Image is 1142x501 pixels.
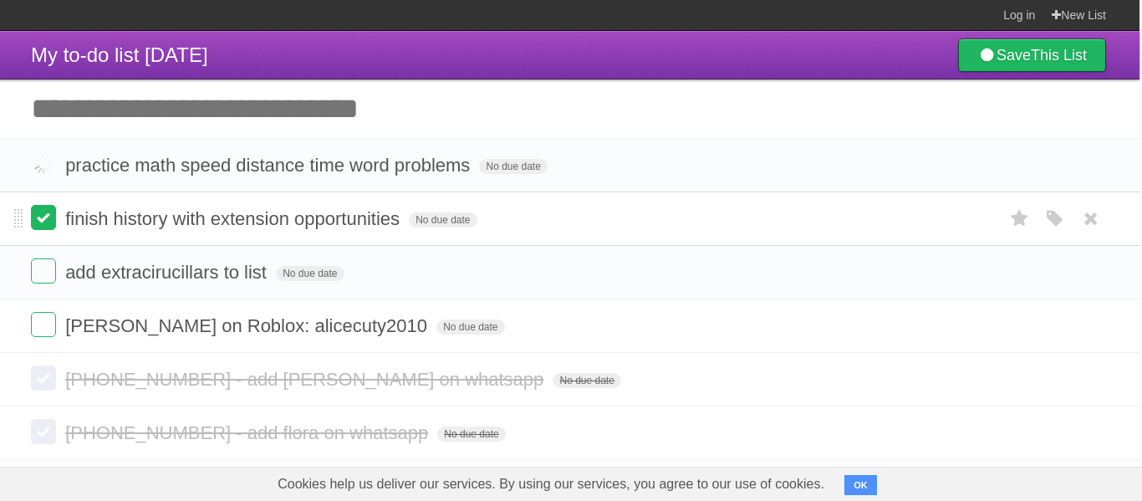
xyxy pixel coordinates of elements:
label: Done [31,151,56,176]
button: OK [844,475,877,495]
span: [PHONE_NUMBER] - add flora on whatsapp [65,422,432,443]
b: This List [1031,47,1087,64]
span: [PHONE_NUMBER] - add [PERSON_NAME] on whatsapp [65,369,548,390]
span: No due date [276,266,344,281]
label: Done [31,366,56,391]
label: Star task [1004,205,1036,233]
span: No due date [409,212,477,227]
label: Done [31,419,56,444]
label: Done [31,205,56,230]
label: Done [31,312,56,337]
span: practice math speed distance time word problems [65,155,474,176]
span: Cookies help us deliver our services. By using our services, you agree to our use of cookies. [261,468,841,501]
span: No due date [553,373,620,388]
span: No due date [436,320,504,335]
span: No due date [437,427,505,442]
span: My to-do list [DATE] [31,43,208,66]
label: Done [31,258,56,284]
span: No due date [479,159,547,174]
span: finish history with extension opportunities [65,208,404,229]
a: SaveThis List [958,38,1106,72]
span: add extracirucillars to list [65,262,271,283]
span: [PERSON_NAME] on Roblox: alicecuty2010 [65,315,431,336]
